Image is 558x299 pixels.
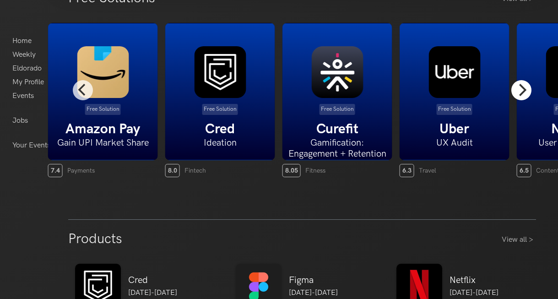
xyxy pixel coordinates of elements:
button: Next [511,80,531,100]
p: [DATE]-[DATE] [450,288,498,299]
h5: Cred [128,275,177,286]
p: Free Solution [320,104,355,115]
h6: Gamification: Engagement + Retention [283,137,392,159]
a: Home [12,34,32,48]
h6: UX Audit [400,137,509,148]
h5: Uber [400,121,509,137]
a: Free Solution Cred Ideation 8.0 Fintech [165,23,275,177]
h5: Amazon Pay [49,121,157,137]
button: Previous [73,80,93,100]
span: 6.5 [517,164,531,177]
span: Fintech [184,167,206,174]
h6: Gain UPI Market Share [49,137,157,148]
span: Payments [67,167,95,174]
h5: Cred [166,121,275,137]
a: Eldorado [12,62,42,76]
span: 7.4 [48,164,63,177]
a: Weekly [12,48,36,62]
span: Fitness [305,167,325,174]
a: Events [12,89,34,103]
span: 8.05 [282,164,301,177]
span: 8.0 [165,164,180,177]
span: 6.3 [400,164,414,177]
a: View all > [502,234,536,245]
h6: Ideation [166,137,275,148]
h5: Figma [289,275,338,286]
h5: Curefit [283,121,392,137]
a: Free Solution Curefit Gamification: Engagement + Retention 8.05 Fitness [282,23,392,177]
h5: Netflix [450,275,498,286]
a: Your Events [12,139,50,152]
p: Free Solution [202,104,238,115]
span: Travel [419,167,436,174]
a: Jobs [12,114,28,128]
p: Free Solution [85,104,121,115]
p: Free Solution [437,104,472,115]
a: Free Solution Uber UX Audit 6.3 Travel [400,23,509,177]
p: [DATE]-[DATE] [128,288,177,299]
a: My Profile [12,76,44,89]
p: [DATE]-[DATE] [289,288,338,299]
h3: Products [68,231,122,247]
